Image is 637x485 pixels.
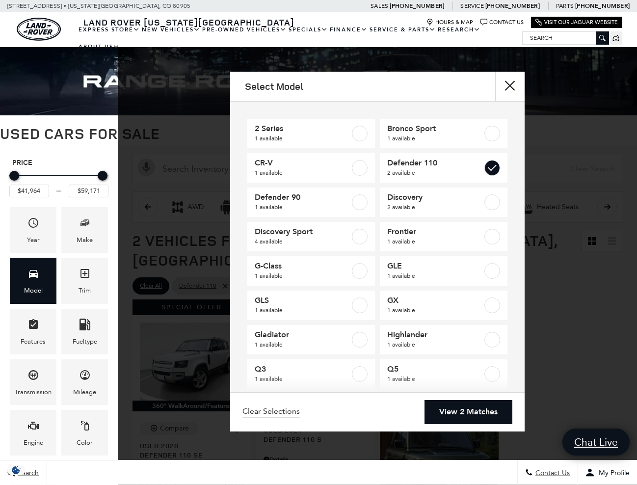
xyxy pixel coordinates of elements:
[387,296,483,305] span: GX
[380,153,507,183] a: Defender 1102 available
[255,296,351,305] span: GLS
[15,387,52,398] div: Transmission
[255,364,351,374] span: Q3
[61,309,108,354] div: FueltypeFueltype
[73,336,97,347] div: Fueltype
[255,237,351,246] span: 4 available
[21,336,46,347] div: Features
[255,202,351,212] span: 1 available
[371,2,388,9] span: Sales
[27,215,39,235] span: Year
[7,2,190,9] a: [STREET_ADDRESS] • [US_STATE][GEOGRAPHIC_DATA], CO 80905
[255,305,351,315] span: 1 available
[17,18,61,41] img: Land Rover
[460,2,483,9] span: Service
[10,410,56,456] div: EngineEngine
[27,235,40,245] div: Year
[255,261,351,271] span: G-Class
[79,367,91,387] span: Mileage
[247,188,375,217] a: Defender 901 available
[255,330,351,340] span: Gladiator
[61,410,108,456] div: ColorColor
[247,325,375,354] a: Gladiator1 available
[247,291,375,320] a: GLS1 available
[201,21,288,38] a: Pre-Owned Vehicles
[485,2,540,10] a: [PHONE_NUMBER]
[387,364,483,374] span: Q5
[255,227,351,237] span: Discovery Sport
[10,359,56,405] div: TransmissionTransmission
[255,158,351,168] span: CR-V
[247,222,375,251] a: Discovery Sport4 available
[27,417,39,437] span: Engine
[73,387,96,398] div: Mileage
[535,19,618,26] a: Visit Our Jaguar Website
[480,19,524,26] a: Contact Us
[12,159,106,167] h5: Price
[387,330,483,340] span: Highlander
[9,185,49,197] input: Minimum
[255,168,351,178] span: 1 available
[437,21,481,38] a: Research
[77,437,93,448] div: Color
[61,359,108,405] div: MileageMileage
[79,316,91,336] span: Fueltype
[245,81,303,92] h2: Select Model
[578,460,637,485] button: Open user profile menu
[387,202,483,212] span: 2 available
[247,359,375,389] a: Q31 available
[10,258,56,303] div: ModelModel
[387,227,483,237] span: Frontier
[390,2,444,10] a: [PHONE_NUMBER]
[9,171,19,181] div: Minimum Price
[78,38,121,55] a: About Us
[79,417,91,437] span: Color
[141,21,201,38] a: New Vehicles
[387,134,483,143] span: 1 available
[255,134,351,143] span: 1 available
[369,21,437,38] a: Service & Parts
[27,367,39,387] span: Transmission
[61,258,108,303] div: TrimTrim
[24,437,43,448] div: Engine
[575,2,630,10] a: [PHONE_NUMBER]
[98,171,107,181] div: Maximum Price
[380,359,507,389] a: Q51 available
[10,207,56,253] div: YearYear
[426,19,473,26] a: Hours & Map
[380,222,507,251] a: Frontier1 available
[27,316,39,336] span: Features
[387,192,483,202] span: Discovery
[247,256,375,286] a: G-Class1 available
[5,465,27,475] section: Click to Open Cookie Consent Modal
[495,72,525,101] button: close
[523,32,609,44] input: Search
[329,21,369,38] a: Finance
[562,429,630,456] a: Chat Live
[27,265,39,285] span: Model
[387,374,483,384] span: 1 available
[387,237,483,246] span: 1 available
[569,435,623,449] span: Chat Live
[533,469,570,477] span: Contact Us
[79,285,91,296] div: Trim
[387,271,483,281] span: 1 available
[380,256,507,286] a: GLE1 available
[5,465,27,475] img: Opt-Out Icon
[255,340,351,350] span: 1 available
[79,215,91,235] span: Make
[83,16,294,28] span: Land Rover [US_STATE][GEOGRAPHIC_DATA]
[255,374,351,384] span: 1 available
[288,21,329,38] a: Specials
[78,16,300,28] a: Land Rover [US_STATE][GEOGRAPHIC_DATA]
[78,21,141,38] a: EXPRESS STORE
[380,188,507,217] a: Discovery2 available
[247,119,375,148] a: 2 Series1 available
[255,192,351,202] span: Defender 90
[255,124,351,134] span: 2 Series
[387,261,483,271] span: GLE
[387,305,483,315] span: 1 available
[380,119,507,148] a: Bronco Sport1 available
[380,291,507,320] a: GX1 available
[380,325,507,354] a: Highlander1 available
